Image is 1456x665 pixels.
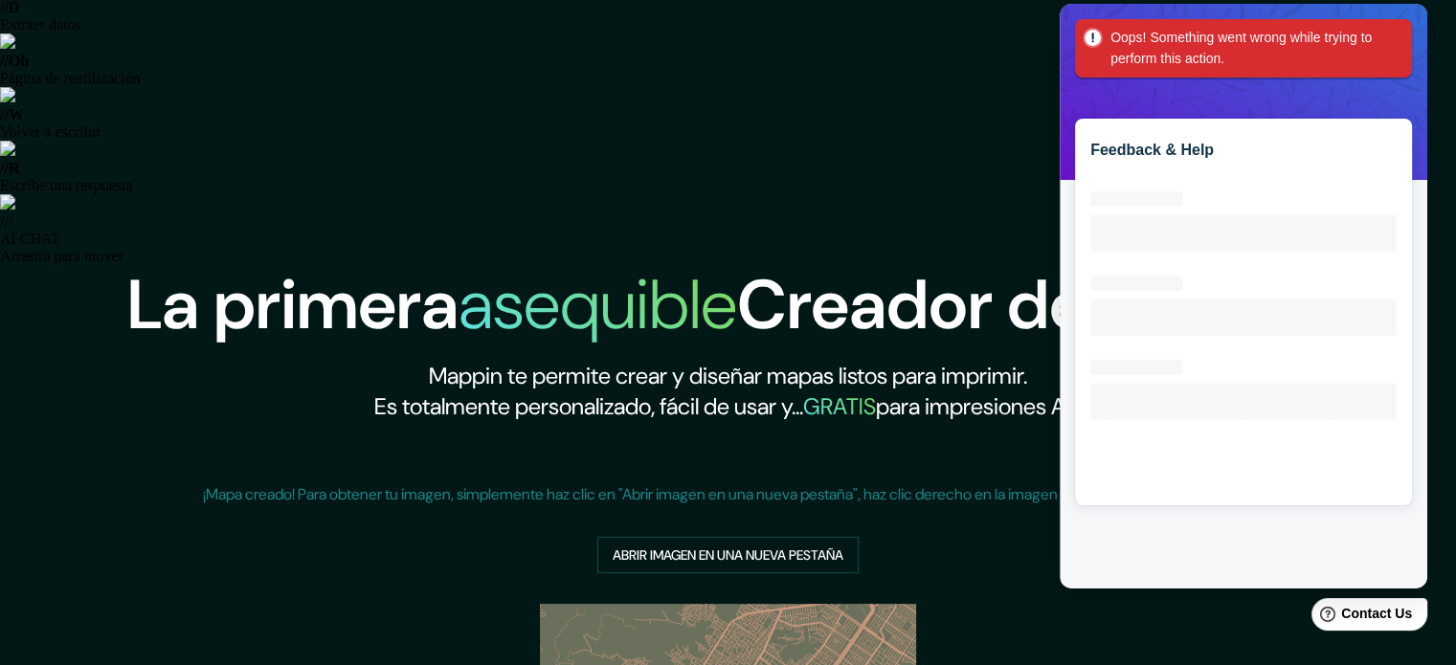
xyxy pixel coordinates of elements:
[1286,590,1435,644] iframe: Help widget launcher
[374,391,803,421] font: Es totalmente personalizado, fácil de usar y...
[9,106,24,122] font: W
[9,213,12,230] font: /
[876,391,1083,421] font: para impresiones A4.
[459,260,737,349] font: asequible
[613,546,843,564] font: Abrir imagen en una nueva pestaña
[1060,4,1427,588] iframe: Help widget
[803,391,876,421] font: GRATIS
[9,160,20,176] font: R
[127,260,459,349] font: La primera
[203,484,1254,504] font: ¡Mapa creado! Para obtener tu imagen, simplemente haz clic en "Abrir imagen en una nueva pestaña"...
[597,537,859,573] a: Abrir imagen en una nueva pestaña
[429,361,1027,390] font: Mappin te permite crear y diseñar mapas listos para imprimir.
[9,53,29,69] font: Oh
[737,260,1329,349] font: Creador de mapas.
